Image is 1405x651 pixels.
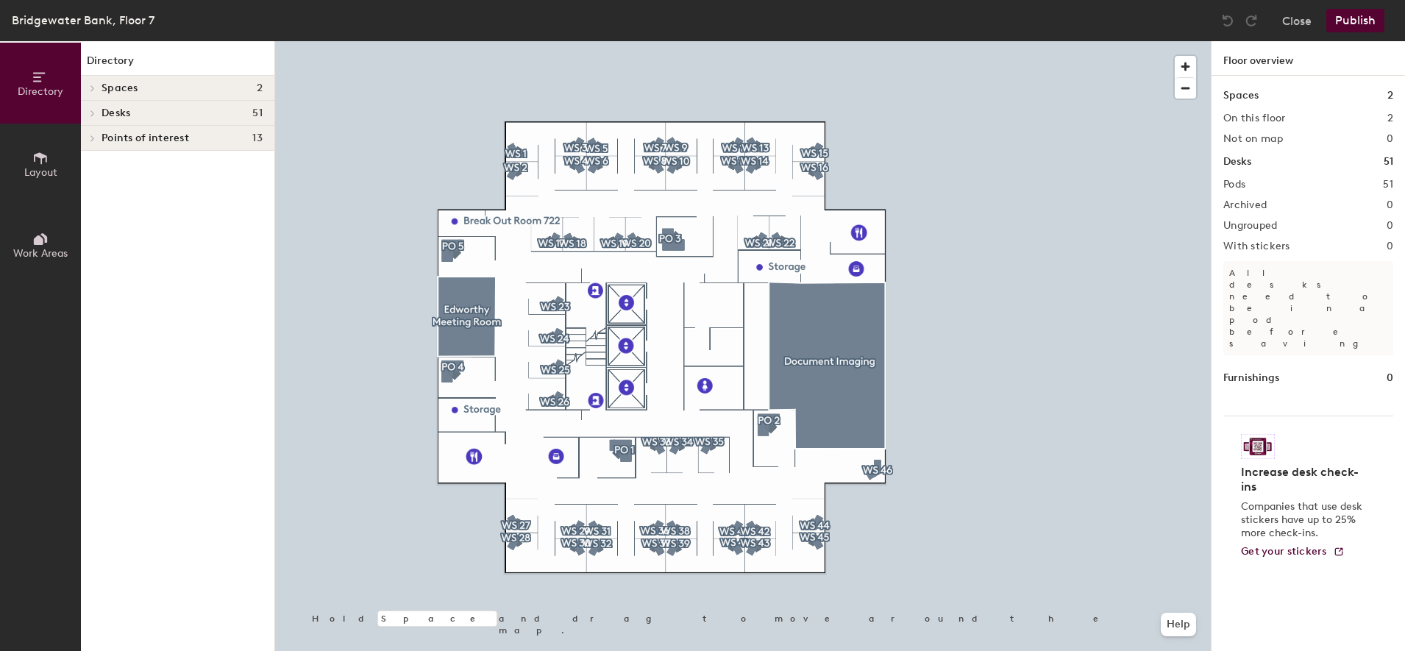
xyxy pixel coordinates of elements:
[1387,133,1393,145] h2: 0
[1387,220,1393,232] h2: 0
[102,107,130,119] span: Desks
[1384,154,1393,170] h1: 51
[1244,13,1259,28] img: Redo
[1387,113,1393,124] h2: 2
[1220,13,1235,28] img: Undo
[18,85,63,98] span: Directory
[252,107,263,119] span: 51
[1223,370,1279,386] h1: Furnishings
[1212,41,1405,76] h1: Floor overview
[252,132,263,144] span: 13
[13,247,68,260] span: Work Areas
[1282,9,1312,32] button: Close
[1241,465,1367,494] h4: Increase desk check-ins
[1223,220,1278,232] h2: Ungrouped
[1383,179,1393,191] h2: 51
[1223,133,1283,145] h2: Not on map
[102,132,189,144] span: Points of interest
[257,82,263,94] span: 2
[12,11,154,29] div: Bridgewater Bank, Floor 7
[1241,500,1367,540] p: Companies that use desk stickers have up to 25% more check-ins.
[1223,88,1259,104] h1: Spaces
[1223,113,1286,124] h2: On this floor
[1223,199,1267,211] h2: Archived
[1161,613,1196,636] button: Help
[1241,434,1275,459] img: Sticker logo
[1387,370,1393,386] h1: 0
[1241,545,1327,558] span: Get your stickers
[1223,154,1251,170] h1: Desks
[1326,9,1384,32] button: Publish
[1387,241,1393,252] h2: 0
[1387,199,1393,211] h2: 0
[1223,179,1245,191] h2: Pods
[102,82,138,94] span: Spaces
[24,166,57,179] span: Layout
[1241,546,1345,558] a: Get your stickers
[1223,261,1393,355] p: All desks need to be in a pod before saving
[1223,241,1290,252] h2: With stickers
[81,53,274,76] h1: Directory
[1387,88,1393,104] h1: 2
